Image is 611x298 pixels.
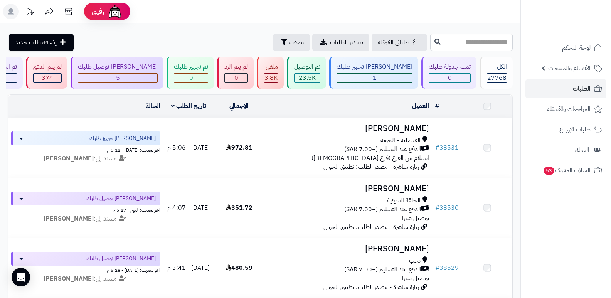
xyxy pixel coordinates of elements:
[402,214,429,223] span: توصيل شبرا
[174,74,208,82] div: 0
[20,4,40,21] a: تحديثات المنصة
[5,214,166,223] div: مسند إلى:
[11,145,160,153] div: اخر تحديث: [DATE] - 5:12 م
[412,101,429,111] a: العميل
[311,153,429,163] span: استلام من الفرع (فرع [DEMOGRAPHIC_DATA])
[435,101,439,111] a: #
[544,167,554,175] span: 53
[165,57,215,89] a: تم تجهيز طلبك 0
[224,62,248,71] div: لم يتم الرد
[429,62,471,71] div: تمت جدولة طلبك
[226,203,252,212] span: 351.72
[11,266,160,274] div: اخر تحديث: [DATE] - 5:28 م
[312,34,369,51] a: تصدير الطلبات
[255,57,285,89] a: ملغي 3.8K
[525,120,606,139] a: طلبات الإرجاع
[234,73,238,82] span: 0
[337,74,412,82] div: 1
[12,268,30,286] div: Open Intercom Messenger
[373,73,377,82] span: 1
[323,222,419,232] span: زيارة مباشرة - مصدر الطلب: تطبيق الجوال
[15,38,57,47] span: إضافة طلب جديد
[409,256,421,265] span: نخب
[344,145,421,154] span: الدفع عند التسليم (+7.00 SAR)
[171,101,206,111] a: تاريخ الطلب
[226,143,252,152] span: 972.81
[264,73,278,82] span: 3.8K
[435,263,459,273] a: #38529
[167,203,210,212] span: [DATE] - 4:07 م
[299,73,316,82] span: 23.5K
[86,255,156,263] span: [PERSON_NAME] توصيل طلبك
[264,62,278,71] div: ملغي
[295,74,320,82] div: 23546
[69,57,165,89] a: [PERSON_NAME] توصيل طلبك 5
[11,205,160,214] div: اخر تحديث: اليوم - 5:27 م
[78,74,157,82] div: 5
[33,62,62,71] div: لم يتم الدفع
[167,143,210,152] span: [DATE] - 5:06 م
[215,57,255,89] a: لم يتم الرد 0
[387,196,421,205] span: الحلقة الشرقية
[226,263,252,273] span: 480.59
[562,42,591,53] span: لوحة التحكم
[487,62,507,71] div: الكل
[559,124,591,135] span: طلبات الإرجاع
[429,74,470,82] div: 0
[189,73,193,82] span: 0
[92,7,104,16] span: رفيق
[525,39,606,57] a: لوحة التحكم
[402,274,429,283] span: توصيل شبرا
[543,165,591,176] span: السلات المتروكة
[285,57,328,89] a: تم التوصيل 23.5K
[107,4,123,19] img: ai-face.png
[5,274,166,283] div: مسند إلى:
[174,62,208,71] div: تم تجهيز طلبك
[525,79,606,98] a: الطلبات
[116,73,120,82] span: 5
[547,104,591,114] span: المراجعات والأسئلة
[146,101,160,111] a: الحالة
[289,38,304,47] span: تصفية
[344,265,421,274] span: الدفع عند التسليم (+7.00 SAR)
[34,74,61,82] div: 374
[42,73,53,82] span: 374
[478,57,514,89] a: الكل27768
[78,62,158,71] div: [PERSON_NAME] توصيل طلبك
[435,263,439,273] span: #
[273,34,310,51] button: تصفية
[44,214,94,223] strong: [PERSON_NAME]
[559,22,604,38] img: logo-2.png
[268,184,429,193] h3: [PERSON_NAME]
[380,136,421,145] span: الفيصلية - الحوية
[5,154,166,163] div: مسند إلى:
[229,101,249,111] a: الإجمالي
[573,83,591,94] span: الطلبات
[525,100,606,118] a: المراجعات والأسئلة
[435,143,459,152] a: #38531
[24,57,69,89] a: لم يتم الدفع 374
[86,195,156,202] span: [PERSON_NAME] توصيل طلبك
[268,244,429,253] h3: [PERSON_NAME]
[294,62,320,71] div: تم التوصيل
[420,57,478,89] a: تمت جدولة طلبك 0
[225,74,247,82] div: 0
[167,263,210,273] span: [DATE] - 3:41 م
[330,38,363,47] span: تصدير الطلبات
[323,283,419,292] span: زيارة مباشرة - مصدر الطلب: تطبيق الجوال
[337,62,412,71] div: [PERSON_NAME] تجهيز طلبك
[323,162,419,172] span: زيارة مباشرة - مصدر الطلب: تطبيق الجوال
[89,135,156,142] span: [PERSON_NAME] تجهيز طلبك
[344,205,421,214] span: الدفع عند التسليم (+7.00 SAR)
[378,38,409,47] span: طلباتي المُوكلة
[487,73,507,82] span: 27768
[9,34,74,51] a: إضافة طلب جديد
[435,203,439,212] span: #
[44,274,94,283] strong: [PERSON_NAME]
[448,73,452,82] span: 0
[525,141,606,159] a: العملاء
[525,161,606,180] a: السلات المتروكة53
[44,154,94,163] strong: [PERSON_NAME]
[574,145,589,155] span: العملاء
[435,203,459,212] a: #38530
